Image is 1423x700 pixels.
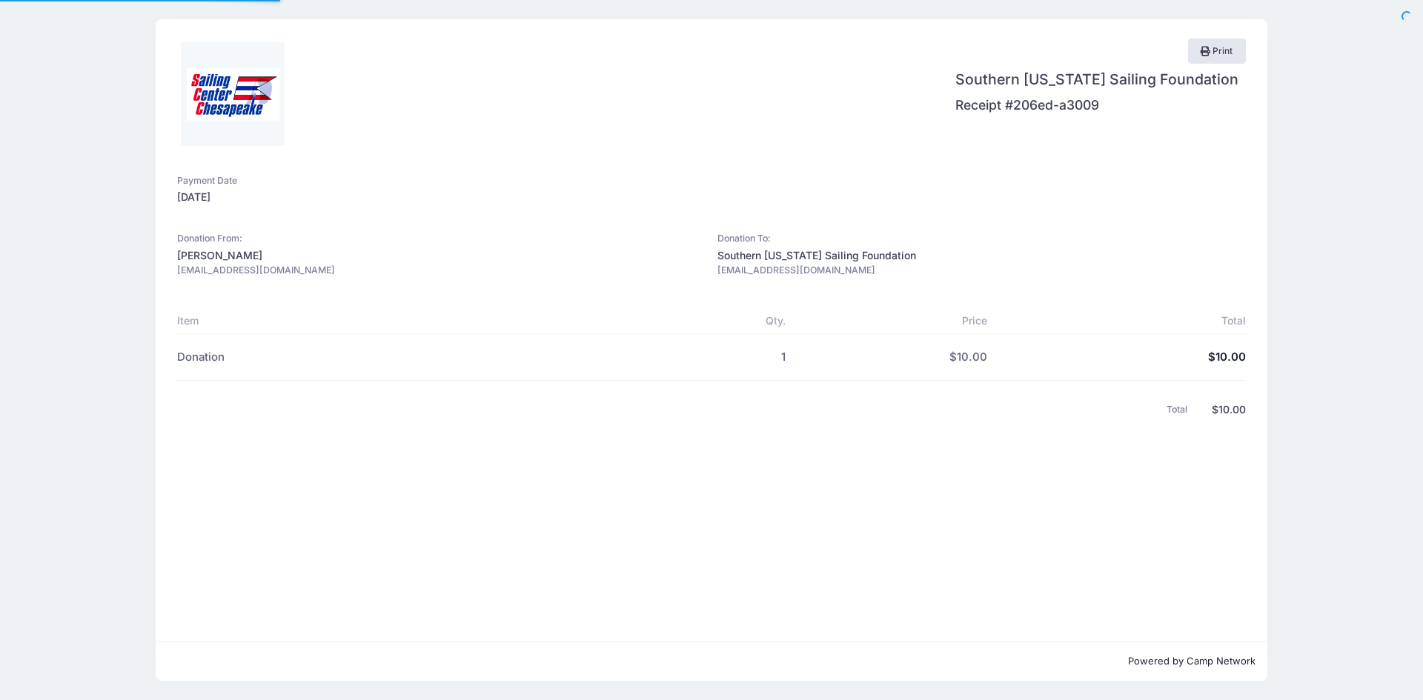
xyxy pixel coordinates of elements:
img: logo [187,48,279,141]
td: 1 [617,334,793,373]
span: Southern [US_STATE] Sailing Foundation [955,69,1238,90]
div: Donation To: [717,232,1246,246]
th: Item [177,306,617,334]
div: [EMAIL_ADDRESS][DOMAIN_NAME] [717,264,1246,278]
th: Price [793,306,994,334]
div: Receipt #206ed-a3009 [955,96,1246,115]
p: Powered by Camp Network [167,654,1256,669]
th: Qty. [617,306,793,334]
div: Southern [US_STATE] Sailing Foundation [717,248,1246,264]
div: Total [1167,403,1212,417]
div: [DATE] [177,190,706,205]
td: $10.00 [793,334,994,373]
th: Total [995,306,1246,334]
td: $10.00 [995,334,1246,373]
div: Donation From: [177,232,706,246]
button: Print [1188,39,1246,64]
div: [PERSON_NAME] [177,248,706,264]
div: Donation [177,349,610,365]
div: Payment Date [177,174,706,188]
div: [EMAIL_ADDRESS][DOMAIN_NAME] [177,264,706,278]
div: $10.00 [1212,402,1246,418]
